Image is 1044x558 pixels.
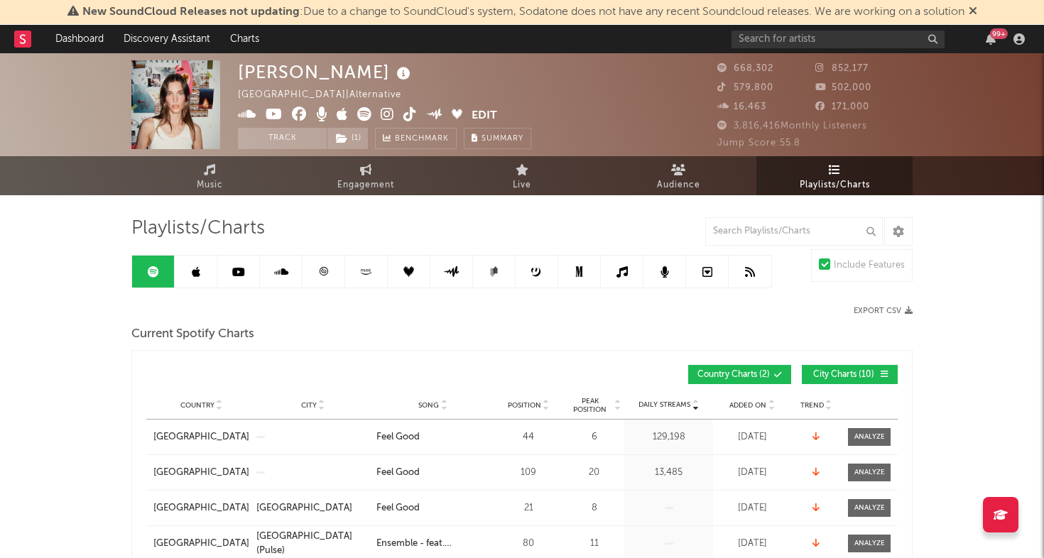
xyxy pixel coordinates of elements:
button: Edit [472,107,497,125]
span: Country Charts ( 2 ) [697,371,770,379]
a: [GEOGRAPHIC_DATA] (Pulse) [256,530,369,557]
div: Feel Good [376,430,420,444]
div: [PERSON_NAME] [238,60,414,84]
a: Engagement [288,156,444,195]
div: 109 [496,466,560,480]
button: City Charts(10) [802,365,898,384]
span: Audience [657,177,700,194]
span: Playlists/Charts [800,177,870,194]
a: Feel Good [376,430,489,444]
span: Trend [800,401,824,410]
span: Daily Streams [638,400,690,410]
span: Added On [729,401,766,410]
a: Audience [600,156,756,195]
div: [DATE] [717,466,788,480]
span: Music [197,177,223,194]
a: [GEOGRAPHIC_DATA] [153,430,249,444]
span: Live [513,177,531,194]
span: ( 1 ) [327,128,369,149]
button: 99+ [986,33,996,45]
span: Song [418,401,439,410]
a: Live [444,156,600,195]
a: Feel Good [376,466,489,480]
div: [GEOGRAPHIC_DATA] | Alternative [238,87,418,104]
span: : Due to a change to SoundCloud's system, Sodatone does not have any recent Soundcloud releases. ... [82,6,964,18]
a: Feel Good [376,501,489,515]
div: [GEOGRAPHIC_DATA] [256,501,352,515]
span: Country [180,401,214,410]
span: 579,800 [717,83,773,92]
a: [GEOGRAPHIC_DATA] [153,466,249,480]
a: Dashboard [45,25,114,53]
div: 44 [496,430,560,444]
div: [DATE] [717,430,788,444]
div: Feel Good [376,501,420,515]
div: 8 [567,501,621,515]
button: Country Charts(2) [688,365,791,384]
button: Track [238,128,327,149]
a: Benchmark [375,128,457,149]
div: 13,485 [628,466,709,480]
span: Playlists/Charts [131,220,265,237]
a: [GEOGRAPHIC_DATA] [256,501,369,515]
a: Discovery Assistant [114,25,220,53]
input: Search for artists [732,31,945,48]
div: 11 [567,537,621,551]
div: 6 [567,430,621,444]
div: Include Features [834,257,905,274]
span: Benchmark [395,131,449,148]
div: 99 + [990,28,1008,39]
span: City Charts ( 10 ) [811,371,876,379]
span: 3,816,416 Monthly Listeners [717,121,867,131]
div: Feel Good [376,466,420,480]
input: Search Playlists/Charts [705,217,883,246]
span: Position [508,401,541,410]
div: [DATE] [717,501,788,515]
div: 80 [496,537,560,551]
span: New SoundCloud Releases not updating [82,6,300,18]
span: City [301,401,317,410]
a: [GEOGRAPHIC_DATA] [153,501,249,515]
button: (1) [327,128,368,149]
span: Engagement [337,177,394,194]
span: Peak Position [567,397,612,414]
a: Ensemble - feat. [PERSON_NAME] [376,537,489,551]
a: [GEOGRAPHIC_DATA] [153,537,249,551]
a: Charts [220,25,269,53]
span: 502,000 [815,83,871,92]
span: 852,177 [815,64,869,73]
span: Current Spotify Charts [131,326,254,343]
span: Summary [482,135,523,143]
a: Playlists/Charts [756,156,913,195]
span: Dismiss [969,6,977,18]
span: 171,000 [815,102,869,111]
button: Export CSV [854,307,913,315]
div: [DATE] [717,537,788,551]
span: Jump Score: 55.8 [717,138,800,148]
div: 20 [567,466,621,480]
div: 21 [496,501,560,515]
span: 668,302 [717,64,773,73]
span: 16,463 [717,102,766,111]
div: 129,198 [628,430,709,444]
button: Summary [464,128,531,149]
a: Music [131,156,288,195]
